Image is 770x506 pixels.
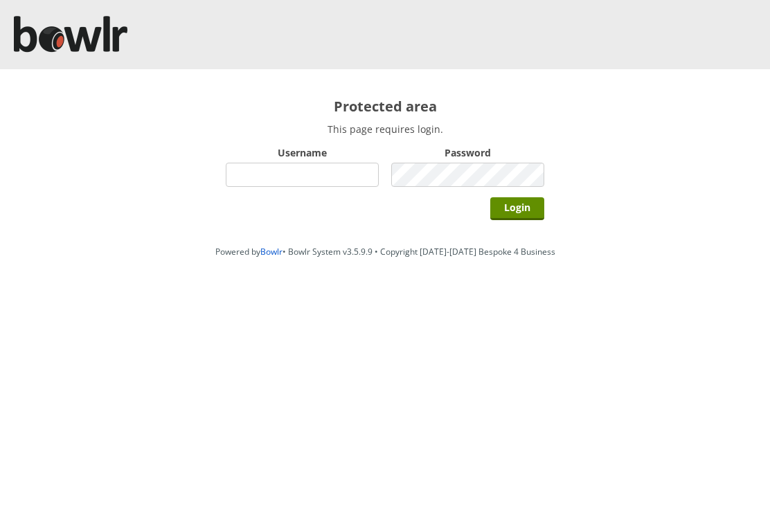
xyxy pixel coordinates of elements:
input: Login [490,197,544,220]
a: Bowlr [260,246,283,257]
p: This page requires login. [226,123,544,136]
label: Password [391,146,544,159]
span: Powered by • Bowlr System v3.5.9.9 • Copyright [DATE]-[DATE] Bespoke 4 Business [215,246,555,257]
h2: Protected area [226,97,544,116]
label: Username [226,146,379,159]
